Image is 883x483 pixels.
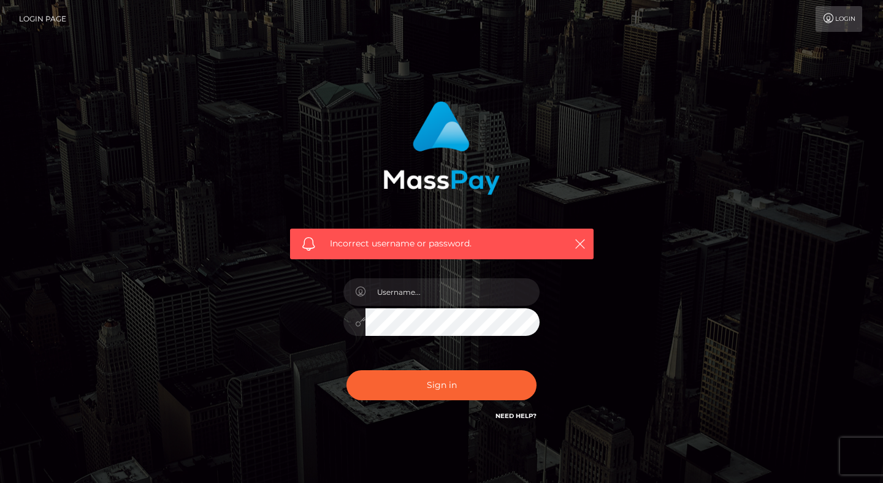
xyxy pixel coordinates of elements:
img: MassPay Login [383,101,500,195]
input: Username... [365,278,540,306]
a: Need Help? [495,412,537,420]
a: Login [816,6,862,32]
button: Sign in [346,370,537,400]
a: Login Page [19,6,66,32]
span: Incorrect username or password. [330,237,554,250]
